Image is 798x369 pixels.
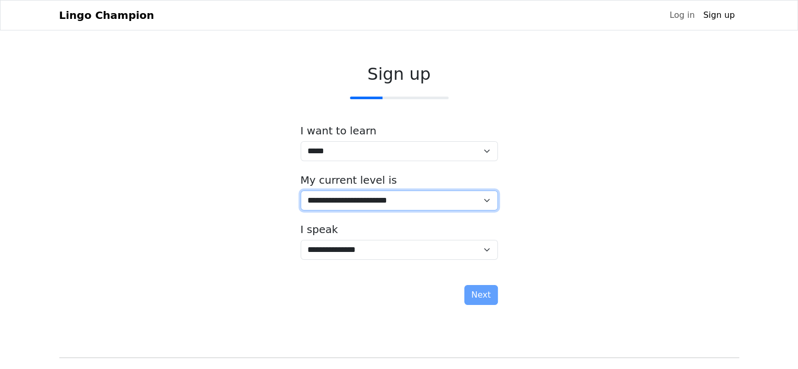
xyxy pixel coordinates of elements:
a: Sign up [699,5,739,26]
h2: Sign up [301,64,498,84]
a: Log in [665,5,699,26]
label: I want to learn [301,124,377,137]
a: Lingo Champion [59,5,154,26]
label: I speak [301,223,338,236]
label: My current level is [301,174,397,186]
